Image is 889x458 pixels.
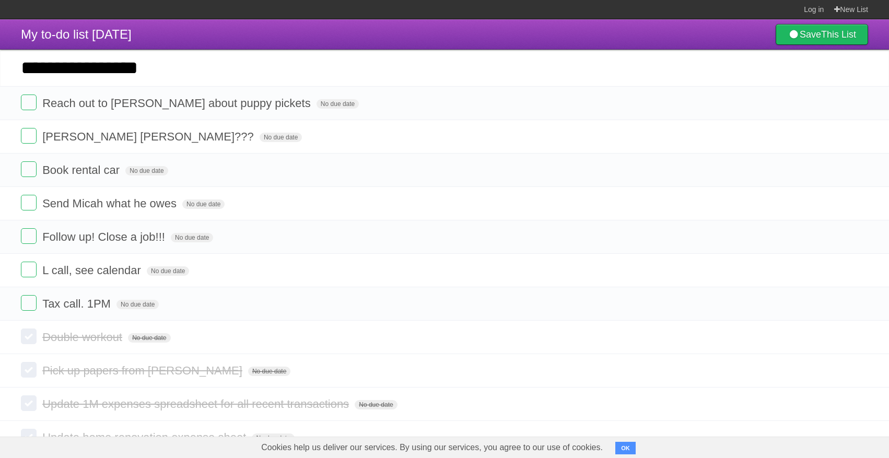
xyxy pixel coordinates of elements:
[182,199,225,209] span: No due date
[21,429,37,444] label: Done
[252,433,294,443] span: No due date
[116,300,159,309] span: No due date
[21,362,37,378] label: Done
[776,24,868,45] a: SaveThis List
[42,163,122,177] span: Book rental car
[21,295,37,311] label: Done
[42,197,179,210] span: Send Micah what he owes
[317,99,359,109] span: No due date
[147,266,189,276] span: No due date
[125,166,168,175] span: No due date
[260,133,302,142] span: No due date
[42,397,352,410] span: Update 1M expenses spreadsheet for all recent transactions
[42,431,249,444] span: Update home renovation expense sheet
[171,233,213,242] span: No due date
[42,130,256,143] span: [PERSON_NAME] [PERSON_NAME]???
[21,161,37,177] label: Done
[42,97,313,110] span: Reach out to [PERSON_NAME] about puppy pickets
[21,395,37,411] label: Done
[21,228,37,244] label: Done
[615,442,636,454] button: OK
[251,437,613,458] span: Cookies help us deliver our services. By using our services, you agree to our use of cookies.
[21,195,37,210] label: Done
[821,29,856,40] b: This List
[42,230,168,243] span: Follow up! Close a job!!!
[21,128,37,144] label: Done
[42,264,144,277] span: L call, see calendar
[21,95,37,110] label: Done
[42,331,125,344] span: Double workout
[248,367,290,376] span: No due date
[21,328,37,344] label: Done
[21,262,37,277] label: Done
[21,27,132,41] span: My to-do list [DATE]
[128,333,170,343] span: No due date
[42,364,245,377] span: Pick up papers from [PERSON_NAME]
[42,297,113,310] span: Tax call. 1PM
[355,400,397,409] span: No due date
